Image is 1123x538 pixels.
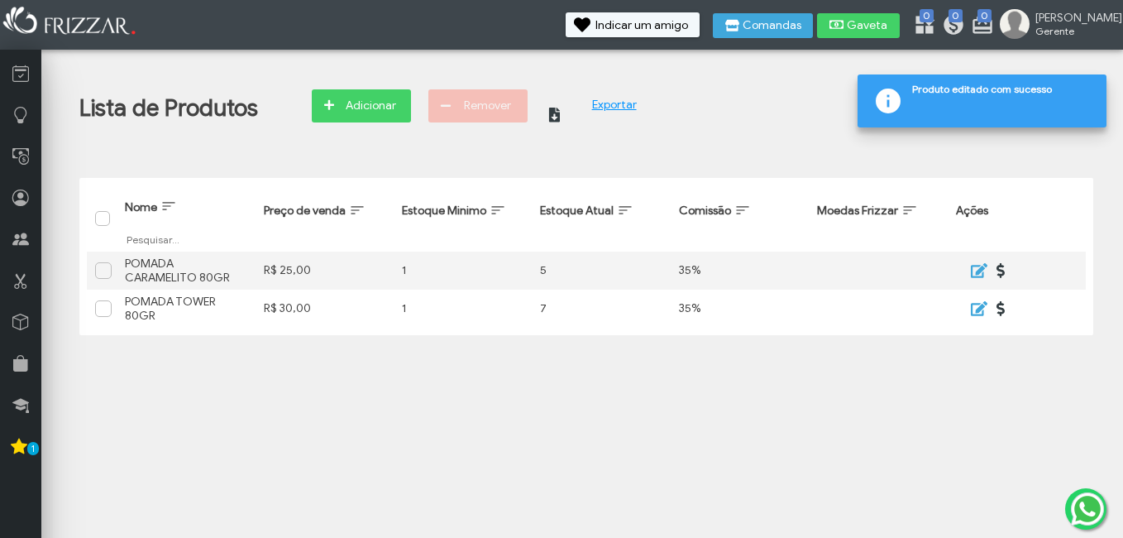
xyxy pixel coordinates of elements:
[977,9,992,22] span: 0
[592,98,637,112] a: Exportar
[264,204,346,218] span: Preço de venda
[532,290,670,328] td: 7
[1001,296,1003,321] span: ui-button
[532,252,670,290] td: 5
[713,13,813,38] button: Comandas
[942,13,958,40] a: 0
[27,442,39,455] span: 1
[125,200,157,214] span: Nome
[847,20,888,31] span: Gaveta
[402,204,486,218] span: Estoque Minimo
[264,301,385,315] div: R$ 30,00
[956,204,988,218] span: Ações
[964,258,989,283] button: ui-button
[990,296,1015,321] button: ui-button
[117,185,255,252] th: Nome: activate to sort column ascending
[920,9,934,22] span: 0
[125,257,246,285] div: POMADA CARAMELITO 80GR
[1035,25,1110,37] span: Gerente
[532,185,670,252] th: Estoque Atual: activate to sort column ascending
[679,263,800,277] div: 35%
[817,13,900,38] button: Gaveta
[566,12,700,37] button: Indicar um amigo
[264,263,385,277] div: R$ 25,00
[1035,11,1110,25] span: [PERSON_NAME]
[402,263,523,277] div: 1
[912,83,1094,101] span: Produto editado com sucesso
[402,301,523,315] div: 1
[948,185,1086,252] th: Ações
[312,89,411,122] button: Adicionar
[96,212,106,222] div: Selecionar tudo
[256,185,394,252] th: Preço de venda: activate to sort column ascending
[971,13,987,40] a: 0
[545,89,582,127] button: ui-button
[743,20,801,31] span: Comandas
[125,232,246,247] input: Pesquisar...
[540,204,614,218] span: Estoque Atual
[964,296,989,321] button: ui-button
[976,258,977,283] span: ui-button
[394,185,532,252] th: Estoque Minimo: activate to sort column ascending
[976,296,977,321] span: ui-button
[679,301,800,315] div: 35%
[342,94,399,118] span: Adicionar
[595,20,688,31] span: Indicar um amigo
[949,9,963,22] span: 0
[913,13,929,40] a: 0
[125,295,246,323] div: POMADA TOWER 80GR
[1000,9,1115,42] a: [PERSON_NAME] Gerente
[1001,258,1003,283] span: ui-button
[817,204,898,218] span: Moedas Frizzar
[1068,489,1107,529] img: whatsapp.png
[809,185,947,252] th: Moedas Frizzar: activate to sort column ascending
[557,96,571,121] span: ui-button
[679,204,731,218] span: Comissão
[79,94,258,122] h1: Lista de Produtos
[671,185,809,252] th: Comissão: activate to sort column ascending
[990,258,1015,283] button: ui-button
